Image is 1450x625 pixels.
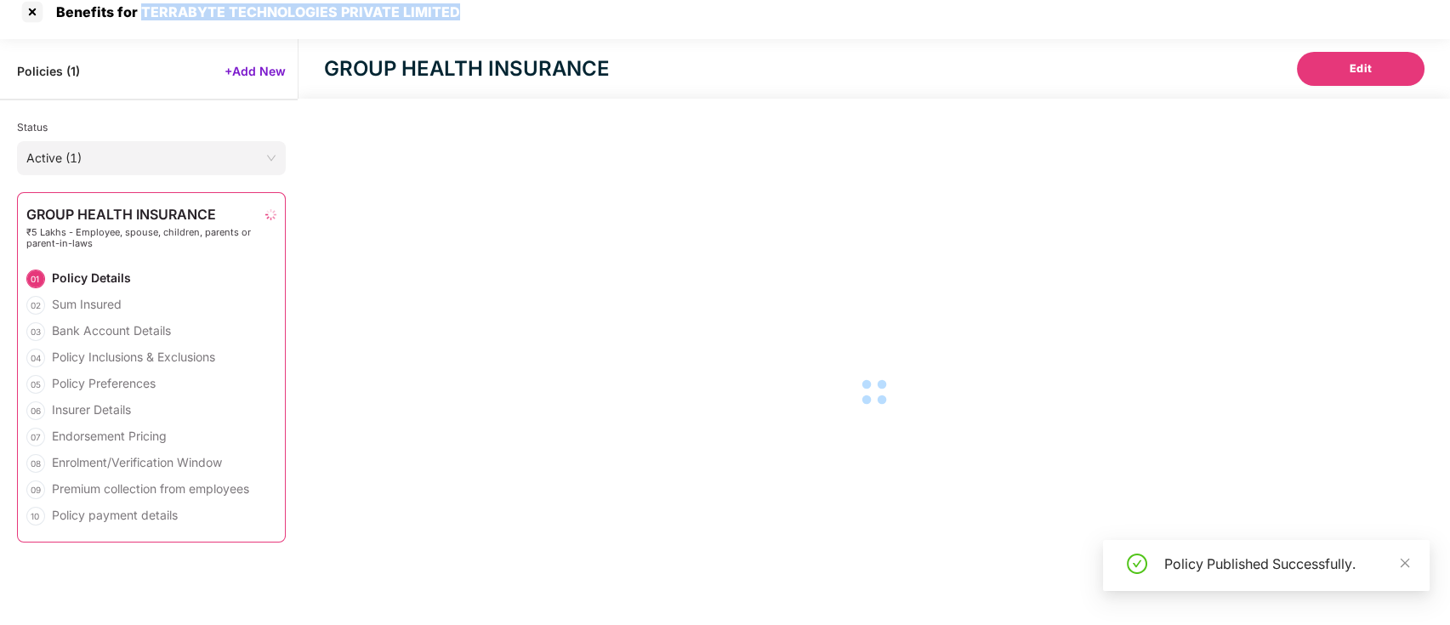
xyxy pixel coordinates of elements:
[52,454,222,470] div: Enrolment/Verification Window
[1127,554,1147,574] span: check-circle
[26,296,45,315] div: 02
[1399,557,1411,569] span: close
[52,349,215,365] div: Policy Inclusions & Exclusions
[26,507,45,526] div: 10
[26,375,45,394] div: 05
[26,207,265,222] span: GROUP HEALTH INSURANCE
[17,63,80,79] span: Policies ( 1 )
[52,507,178,523] div: Policy payment details
[1164,554,1409,574] div: Policy Published Successfully.
[26,349,45,367] div: 04
[26,480,45,499] div: 09
[324,54,610,84] div: GROUP HEALTH INSURANCE
[26,428,45,446] div: 07
[17,121,48,134] span: Status
[26,270,45,288] div: 01
[26,227,265,249] span: ₹5 Lakhs - Employee, spouse, children, parents or parent-in-laws
[26,145,276,171] span: Active (1)
[52,428,167,444] div: Endorsement Pricing
[225,63,286,79] span: +Add New
[26,401,45,420] div: 06
[52,322,171,338] div: Bank Account Details
[26,454,45,473] div: 08
[52,401,131,418] div: Insurer Details
[52,270,131,286] div: Policy Details
[26,322,45,341] div: 03
[52,296,122,312] div: Sum Insured
[52,480,249,497] div: Premium collection from employees
[1297,52,1424,86] button: Edit
[1350,60,1373,77] span: Edit
[46,3,460,20] div: Benefits for TERRABYTE TECHNOLOGIES PRIVATE LIMITED
[52,375,156,391] div: Policy Preferences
